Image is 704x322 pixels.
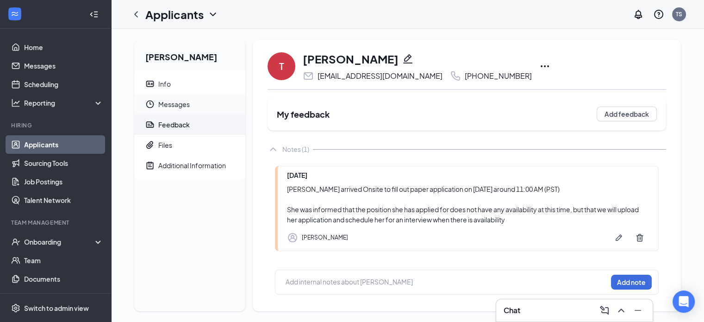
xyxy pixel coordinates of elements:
[673,290,695,313] div: Open Intercom Messenger
[632,305,643,316] svg: Minimize
[134,94,245,114] a: ClockMessages
[287,232,298,243] svg: Profile
[614,303,629,318] button: ChevronUp
[145,79,155,88] svg: ContactCard
[24,288,103,307] a: Surveys
[24,251,103,270] a: Team
[24,57,103,75] a: Messages
[630,303,645,318] button: Minimize
[145,140,155,150] svg: Paperclip
[303,70,314,82] svg: Email
[635,233,644,242] svg: Trash
[277,108,330,120] h2: My feedback
[134,155,245,176] a: NoteActiveAdditional Information
[597,303,612,318] button: ComposeMessage
[633,9,644,20] svg: Notifications
[302,233,348,242] div: [PERSON_NAME]
[11,98,20,107] svg: Analysis
[89,10,99,19] svg: Collapse
[287,171,307,179] span: [DATE]
[11,219,101,227] div: Team Management
[504,305,520,316] h3: Chat
[11,303,20,313] svg: Settings
[676,10,682,18] div: TS
[134,135,245,155] a: PaperclipFiles
[465,71,532,81] div: [PHONE_NUMBER]
[282,145,309,154] div: Notes (1)
[303,51,399,67] h1: [PERSON_NAME]
[131,9,142,20] svg: ChevronLeft
[207,9,218,20] svg: ChevronDown
[610,228,628,247] button: Pen
[287,184,649,225] div: [PERSON_NAME] arrived Onsite to fill out paper application on [DATE] around 11:00 AM (PST) She wa...
[539,61,550,72] svg: Ellipses
[145,120,155,129] svg: Report
[158,79,171,88] div: Info
[145,6,204,22] h1: Applicants
[145,161,155,170] svg: NoteActive
[597,107,657,121] button: Add feedback
[599,305,610,316] svg: ComposeMessage
[145,100,155,109] svg: Clock
[24,191,103,209] a: Talent Network
[450,70,461,82] svg: Phone
[611,275,652,290] button: Add note
[134,40,245,70] h2: [PERSON_NAME]
[24,154,103,172] a: Sourcing Tools
[614,233,623,242] svg: Pen
[616,305,627,316] svg: ChevronUp
[268,144,279,155] svg: ChevronUp
[279,60,284,73] div: T
[10,9,19,19] svg: WorkstreamLogo
[630,228,649,247] button: Trash
[134,74,245,94] a: ContactCardInfo
[653,9,664,20] svg: QuestionInfo
[402,53,413,64] svg: Pencil
[24,270,103,288] a: Documents
[318,71,442,81] div: [EMAIL_ADDRESS][DOMAIN_NAME]
[158,120,190,129] div: Feedback
[24,172,103,191] a: Job Postings
[134,114,245,135] a: ReportFeedback
[158,161,226,170] div: Additional Information
[24,75,103,94] a: Scheduling
[24,303,89,313] div: Switch to admin view
[24,38,103,57] a: Home
[24,237,95,246] div: Onboarding
[11,121,101,129] div: Hiring
[158,94,238,114] span: Messages
[24,98,104,107] div: Reporting
[158,140,172,150] div: Files
[11,237,20,246] svg: UserCheck
[24,135,103,154] a: Applicants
